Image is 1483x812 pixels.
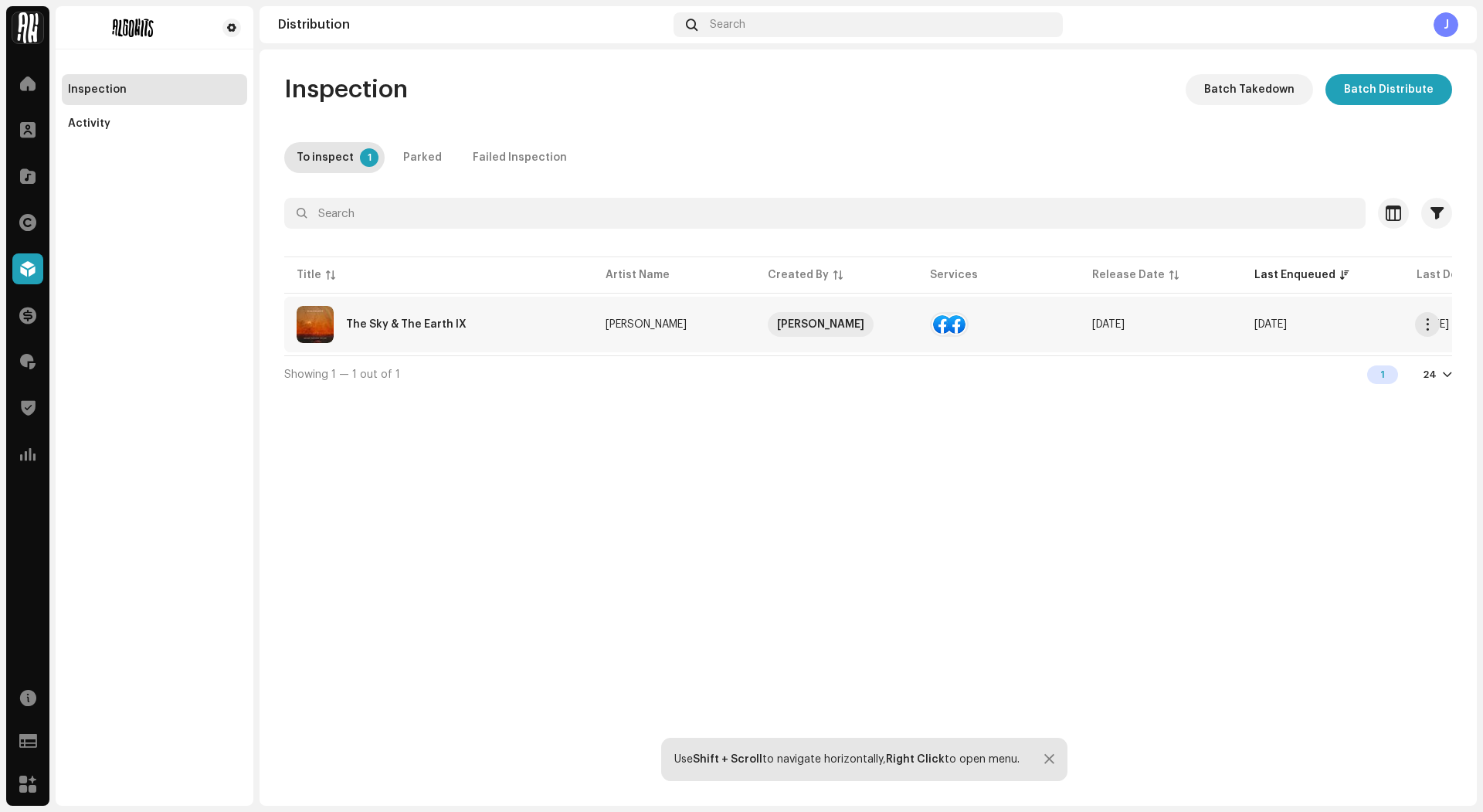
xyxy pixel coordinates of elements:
div: 24 [1423,369,1437,381]
div: Activity [68,117,110,130]
p-badge: 1 [360,148,378,167]
span: Oct 9, 2025 [1092,319,1125,330]
div: [PERSON_NAME] [606,319,687,330]
div: Failed Inspection [473,142,567,173]
div: Title [297,267,321,283]
div: [PERSON_NAME] [777,312,864,337]
span: Inspection [284,74,408,105]
div: Created By [768,267,829,283]
div: Inspection [68,83,127,96]
div: Last Enqueued [1254,267,1335,283]
div: Use to navigate horizontally, to open menu. [674,753,1020,766]
img: d7ff6b2d-f576-4708-945e-41048124df4f [297,306,334,343]
span: Julian Lepick [606,319,743,330]
img: 26f98d0d-2dbd-4ca3-a2fc-150eeff1c9d9 [68,19,198,37]
div: Parked [403,142,442,173]
button: Batch Takedown [1186,74,1313,105]
input: Search [284,198,1366,229]
span: Batch Distribute [1344,74,1434,105]
re-m-nav-item: Inspection [62,74,247,105]
re-m-nav-item: Activity [62,108,247,139]
div: Distribution [278,19,667,31]
button: Batch Distribute [1325,74,1452,105]
span: Julian Lepick [768,312,905,337]
strong: Right Click [886,754,945,765]
span: Oct 9, 2025 [1254,319,1287,330]
div: To inspect [297,142,354,173]
strong: Shift + Scroll [693,754,762,765]
div: Release Date [1092,267,1165,283]
span: Search [710,19,745,31]
div: The Sky & The Earth IX [346,319,467,330]
span: Showing 1 — 1 out of 1 [284,369,400,380]
span: Batch Takedown [1204,74,1295,105]
div: J [1434,12,1458,37]
img: 7c8e417d-4621-4348-b0f5-c88613d5c1d3 [12,12,43,43]
div: 1 [1367,365,1398,384]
